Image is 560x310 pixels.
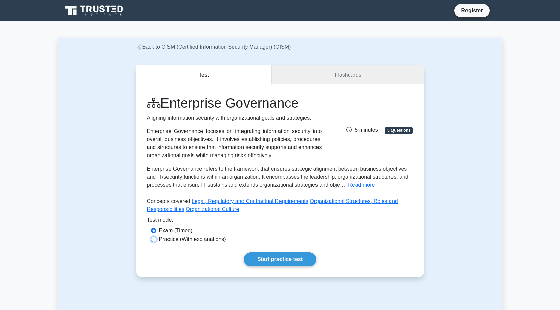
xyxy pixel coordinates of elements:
a: Flashcards [272,65,424,85]
span: 5 Questions [385,127,413,134]
span: Enterprise Governance refers to the framework that ensures strategic alignment between business o... [147,166,408,188]
h1: Enterprise Governance [147,95,322,111]
p: Aligning information security with organizational goals and strategies. [147,114,322,122]
a: Register [457,6,487,15]
p: Concepts covered: , , [147,197,413,216]
button: Read more [348,181,375,189]
div: Enterprise Governance focuses on integrating information security into overall business objective... [147,127,322,160]
a: Organizational Culture [186,206,239,212]
span: 5 minutes [346,127,378,133]
label: Practice (With explanations) [159,235,226,243]
button: Test [136,65,272,85]
label: Exam (Timed) [159,227,193,235]
a: Start practice test [244,252,316,266]
a: Back to CISM (Certified Information Security Manager) (CISM) [136,44,291,50]
div: Test mode: [147,216,413,227]
a: Legal, Regulatory and Contractual Requirements [192,198,308,204]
